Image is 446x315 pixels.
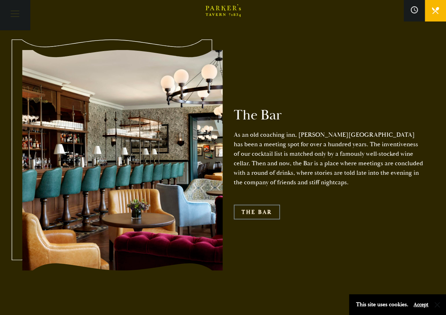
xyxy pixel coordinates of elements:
a: The Bar [234,205,280,220]
button: Accept [414,301,428,308]
p: As an old coaching inn, [PERSON_NAME][GEOGRAPHIC_DATA] has been a meeting spot for over a hundred... [234,130,424,187]
button: Close and accept [434,301,441,308]
h2: The Bar [234,107,424,124]
p: This site uses cookies. [356,299,408,310]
